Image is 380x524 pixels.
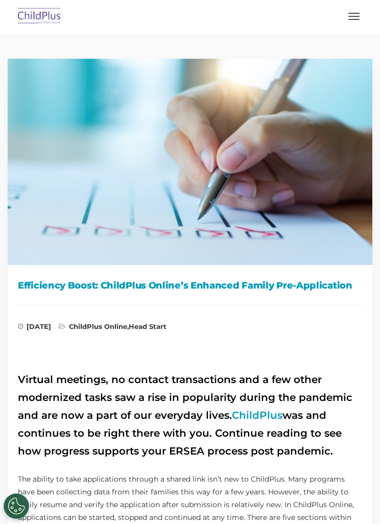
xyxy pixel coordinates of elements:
[18,323,51,334] span: [DATE]
[15,5,63,29] img: ChildPlus by Procare Solutions
[69,322,127,330] a: ChildPlus Online
[18,278,362,293] h1: Efficiency Boost: ChildPlus Online’s Enhanced Family Pre-Application
[232,409,282,421] a: ChildPlus
[4,493,29,519] button: Cookies Settings
[59,323,167,334] span: ,
[18,371,362,460] h2: Virtual meetings, no contact transactions and a few other modernized tasks saw a rise in populari...
[129,322,167,330] a: Head Start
